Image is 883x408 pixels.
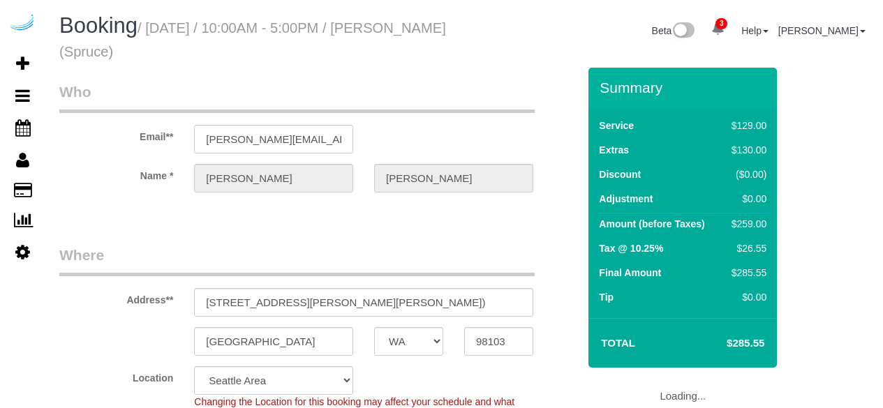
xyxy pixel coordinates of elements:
[599,143,629,157] label: Extras
[741,25,769,36] a: Help
[194,164,353,192] input: First Name**
[599,266,661,280] label: Final Amount
[778,25,866,36] a: [PERSON_NAME]
[599,290,614,304] label: Tip
[599,192,653,206] label: Adjustment
[726,143,766,157] div: $130.00
[685,338,764,349] h4: $285.55
[599,167,641,181] label: Discount
[49,164,184,183] label: Name *
[726,290,766,304] div: $0.00
[726,241,766,255] div: $26.55
[704,14,732,45] a: 3
[599,217,704,231] label: Amount (before Taxes)
[599,241,663,255] label: Tax @ 10.25%
[599,119,634,133] label: Service
[726,192,766,206] div: $0.00
[49,366,184,385] label: Location
[726,217,766,231] div: $259.00
[601,337,635,349] strong: Total
[600,80,770,96] h3: Summary
[726,266,766,280] div: $285.55
[715,18,727,29] span: 3
[59,13,138,38] span: Booking
[59,20,446,59] small: / [DATE] / 10:00AM - 5:00PM / [PERSON_NAME] (Spruce)
[8,14,36,33] img: Automaid Logo
[726,119,766,133] div: $129.00
[59,82,535,113] legend: Who
[726,167,766,181] div: ($0.00)
[652,25,695,36] a: Beta
[374,164,533,192] input: Last Name**
[59,245,535,276] legend: Where
[464,327,533,356] input: Zip Code**
[671,22,695,40] img: New interface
